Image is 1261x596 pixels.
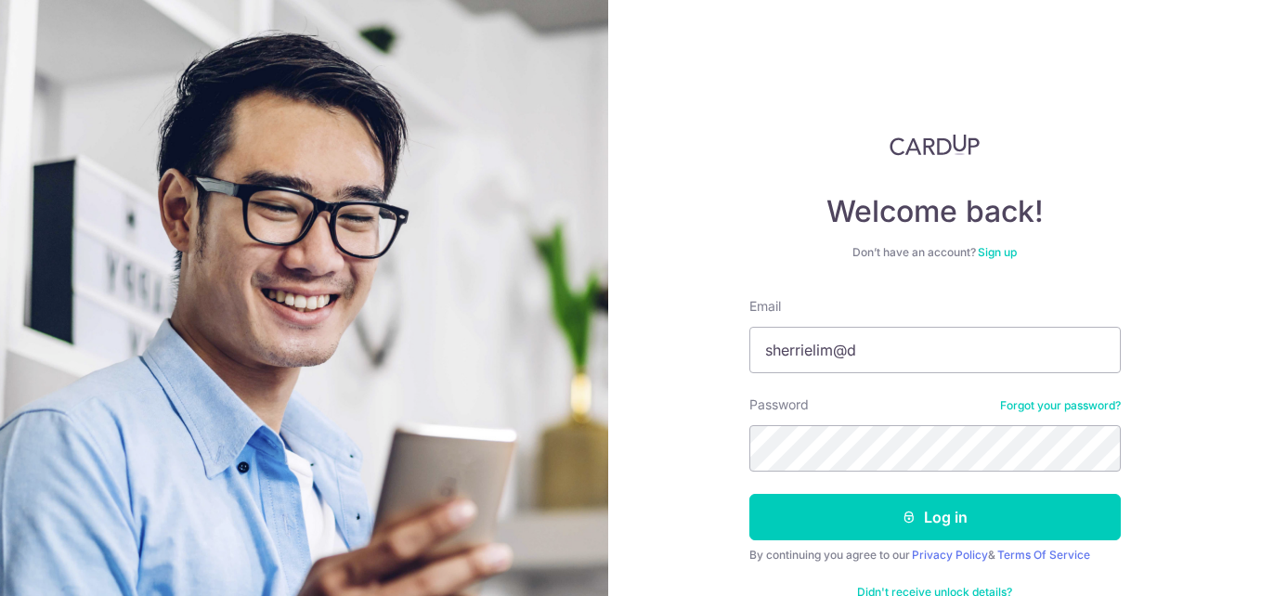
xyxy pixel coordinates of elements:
[749,548,1121,563] div: By continuing you agree to our &
[978,245,1017,259] a: Sign up
[912,548,988,562] a: Privacy Policy
[1000,398,1121,413] a: Forgot your password?
[890,134,981,156] img: CardUp Logo
[749,245,1121,260] div: Don’t have an account?
[749,193,1121,230] h4: Welcome back!
[749,395,809,414] label: Password
[997,548,1090,562] a: Terms Of Service
[749,327,1121,373] input: Enter your Email
[749,297,781,316] label: Email
[749,494,1121,540] button: Log in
